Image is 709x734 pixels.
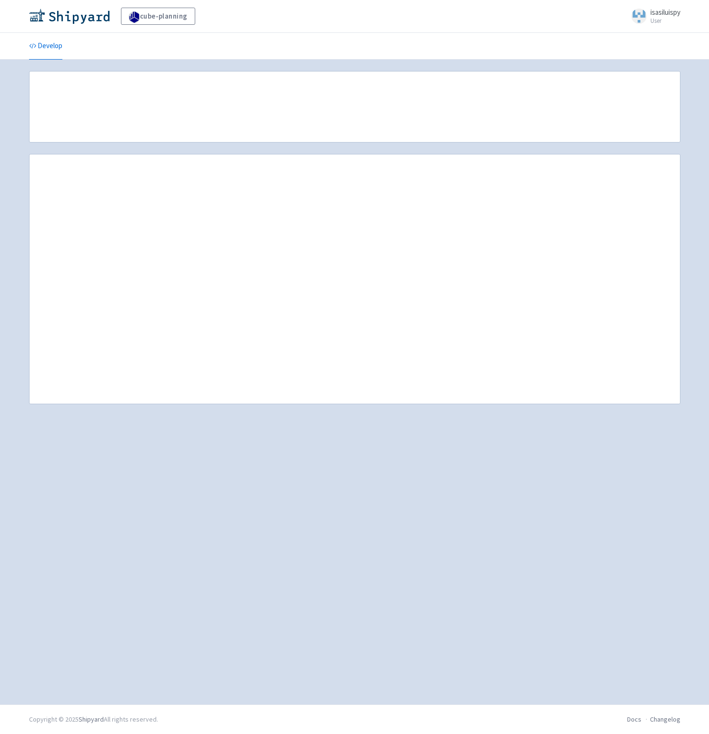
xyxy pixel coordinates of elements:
[627,715,641,724] a: Docs
[29,9,110,24] img: Shipyard logo
[29,714,158,724] div: Copyright © 2025 All rights reserved.
[626,9,680,24] a: isasiluispy User
[650,8,680,17] span: isasiluispy
[79,715,104,724] a: Shipyard
[650,18,680,24] small: User
[650,715,680,724] a: Changelog
[29,33,62,60] a: Develop
[121,8,195,25] a: cube-planning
